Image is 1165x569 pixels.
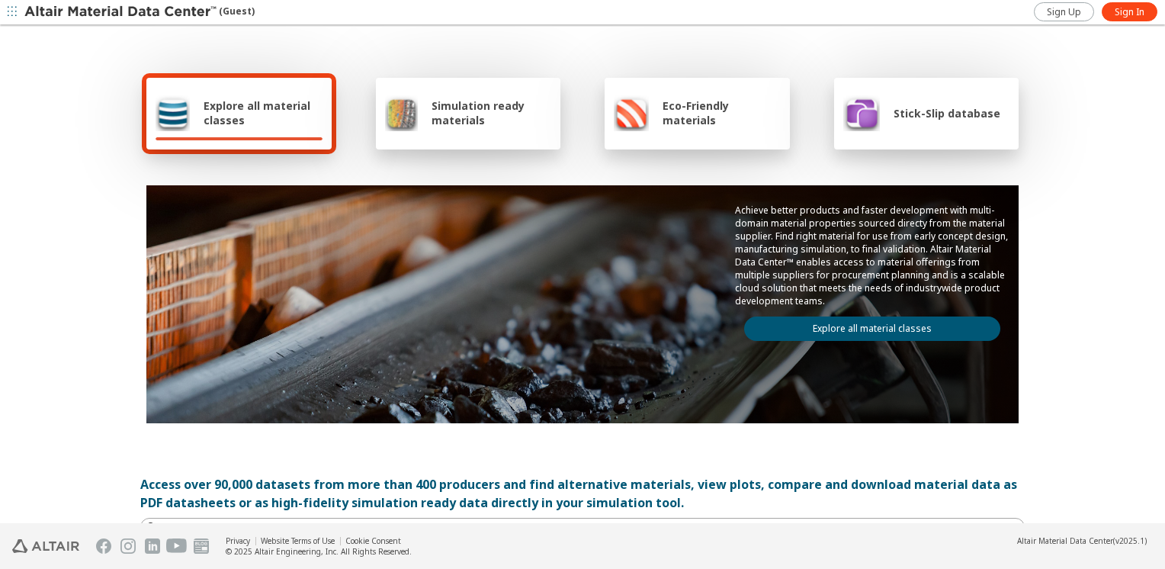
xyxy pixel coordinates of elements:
a: Privacy [226,535,250,546]
img: Explore all material classes [156,95,190,131]
img: Simulation ready materials [385,95,418,131]
div: © 2025 Altair Engineering, Inc. All Rights Reserved. [226,546,412,557]
a: Website Terms of Use [261,535,335,546]
div: (v2025.1) [1017,535,1147,546]
img: Stick-Slip database [843,95,880,131]
span: Altair Material Data Center [1017,535,1113,546]
a: Sign Up [1034,2,1094,21]
div: (Guest) [24,5,255,20]
span: Eco-Friendly materials [663,98,780,127]
span: Sign In [1115,6,1144,18]
p: Achieve better products and faster development with multi-domain material properties sourced dire... [735,204,1009,307]
span: Simulation ready materials [432,98,551,127]
img: Altair Engineering [12,539,79,553]
img: Eco-Friendly materials [614,95,649,131]
span: Stick-Slip database [894,106,1000,121]
img: Altair Material Data Center [24,5,219,20]
a: Cookie Consent [345,535,401,546]
div: Access over 90,000 datasets from more than 400 producers and find alternative materials, view plo... [140,475,1025,512]
span: Sign Up [1047,6,1081,18]
a: Explore all material classes [744,317,1000,341]
a: Sign In [1102,2,1157,21]
span: Explore all material classes [204,98,323,127]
